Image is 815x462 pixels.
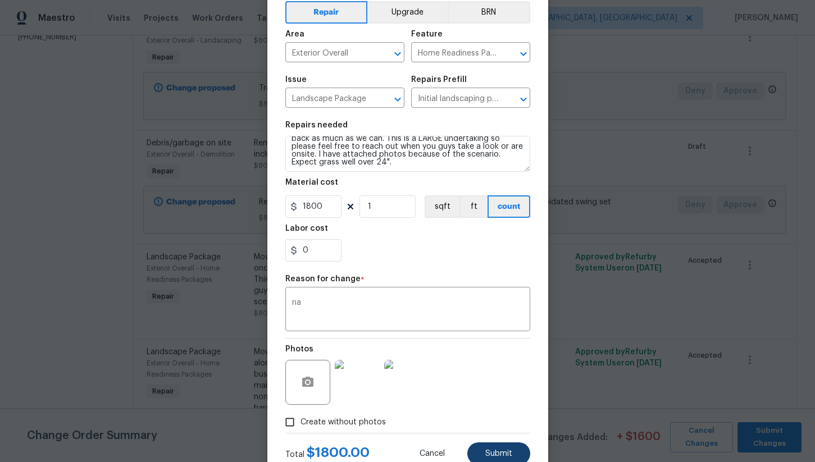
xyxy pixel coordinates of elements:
span: $ 1800.00 [307,446,370,459]
textarea: Mowing of grass in backyard. Behind the house is a huge opening that once was truly a yard and we... [285,136,530,172]
h5: Photos [285,345,313,353]
h5: Feature [411,30,443,38]
button: count [488,195,530,218]
span: Cancel [420,450,445,458]
button: Open [516,92,531,107]
div: Total [285,447,370,460]
button: ft [459,195,488,218]
span: Submit [485,450,512,458]
h5: Material cost [285,179,338,186]
h5: Labor cost [285,225,328,232]
h5: Reason for change [285,275,361,283]
button: sqft [425,195,459,218]
button: BRN [448,1,530,24]
button: Open [390,46,406,62]
h5: Repairs needed [285,121,348,129]
button: Open [390,92,406,107]
h5: Issue [285,76,307,84]
button: Open [516,46,531,62]
button: Repair [285,1,368,24]
h5: Repairs Prefill [411,76,467,84]
button: Upgrade [367,1,448,24]
span: Create without photos [300,417,386,428]
h5: Area [285,30,304,38]
textarea: na [292,299,523,322]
